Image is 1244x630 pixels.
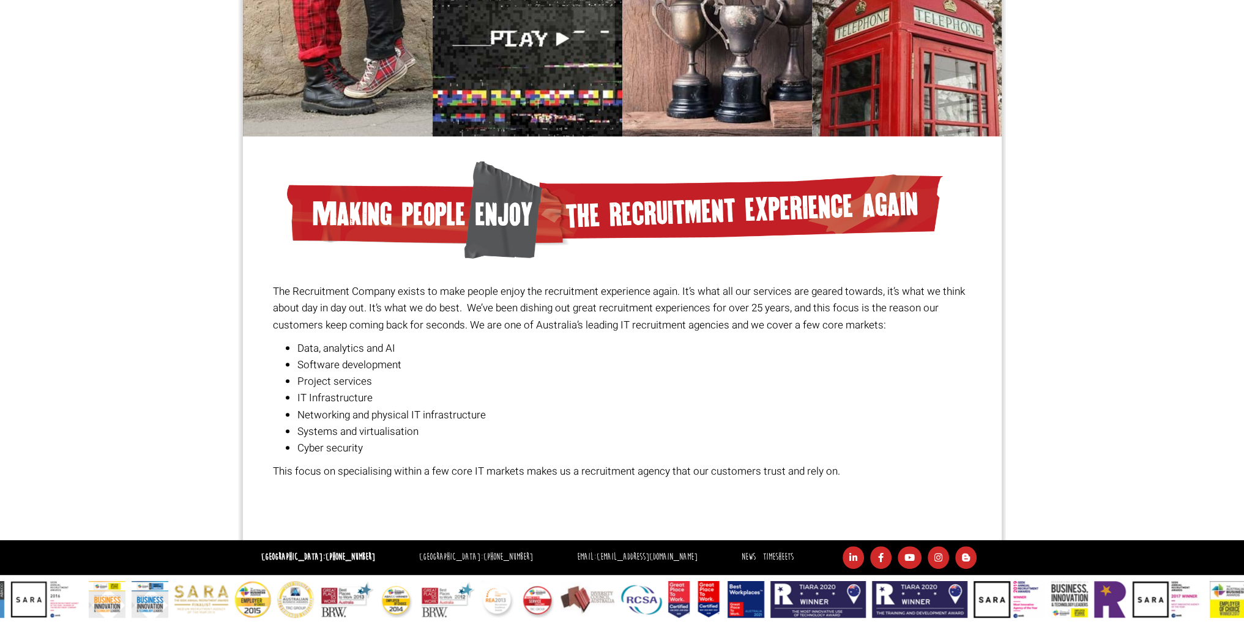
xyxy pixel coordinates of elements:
[483,551,533,563] a: [PHONE_NUMBER]
[742,551,756,563] a: News
[574,549,701,566] li: Email:
[297,373,971,390] li: Project services
[273,283,971,333] p: The Recruitment Company exists to make people enjoy the recruitment experience again. It’s what a...
[297,357,971,373] li: Software development
[287,161,943,259] img: Making People Enjoy The Recruitment Experiance again
[297,407,971,423] li: Networking and physical IT infrastructure
[297,340,971,357] li: Data, analytics and AI
[261,551,375,563] strong: [GEOGRAPHIC_DATA]:
[763,551,794,563] a: Timesheets
[273,493,971,515] h1: Recruitment Company in [GEOGRAPHIC_DATA]
[297,440,971,456] li: Cyber security
[597,551,698,563] a: [EMAIL_ADDRESS][DOMAIN_NAME]
[416,549,536,566] li: [GEOGRAPHIC_DATA]:
[326,551,375,563] a: [PHONE_NUMBER]
[297,423,971,440] li: Systems and virtualisation
[273,463,971,480] p: This focus on specialising within a few core IT markets makes us a recruitment agency that our cu...
[297,390,971,406] li: IT Infrastructure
